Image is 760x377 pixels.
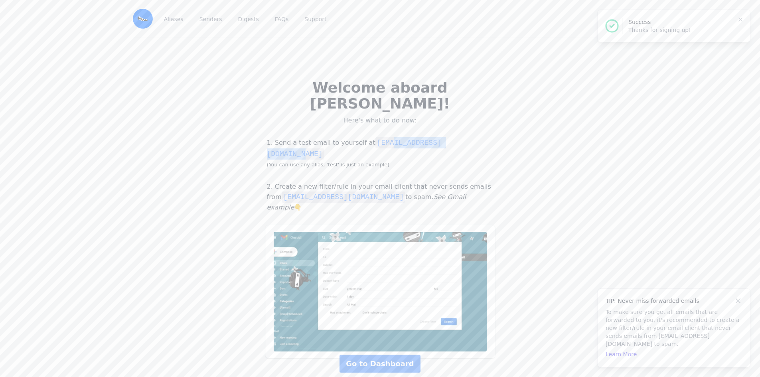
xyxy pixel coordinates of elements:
[265,182,495,212] p: 2. Create a new filter/rule in your email client that never sends emails from to spam. 👇
[291,116,470,124] p: Here's what to do now:
[282,191,405,203] code: [EMAIL_ADDRESS][DOMAIN_NAME]
[340,355,420,373] a: Go to Dashboard
[628,19,651,25] span: Success
[606,351,637,357] a: Learn More
[606,297,742,305] h4: TIP: Never miss forwarded emails
[267,137,442,160] code: [EMAIL_ADDRESS][DOMAIN_NAME]
[267,162,390,168] small: (You can use any alias, 'test' is just an example)
[606,308,742,348] p: To make sure you get all emails that are forwarded to you, it's recommended to create a new filte...
[274,232,487,351] img: Add noreply@eml.monster to a Never Send to Spam filter in Gmail
[291,80,470,112] h2: Welcome aboard [PERSON_NAME]!
[133,9,153,29] img: Email Monster
[628,26,731,34] p: Thanks for signing up!
[267,193,466,211] i: See Gmail example
[265,137,495,169] p: 1. Send a test email to yourself at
